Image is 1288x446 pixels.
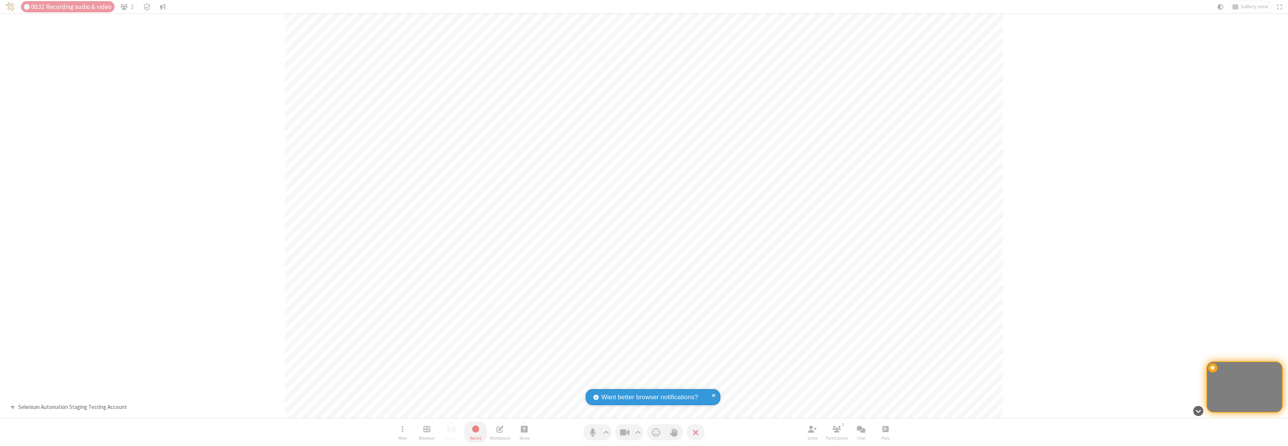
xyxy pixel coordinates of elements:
[1229,1,1271,12] button: Change layout
[647,424,665,440] button: Send a reaction
[489,422,511,443] button: Open shared whiteboard
[419,436,435,440] span: Breakout
[1241,4,1268,10] span: Gallery view
[15,403,130,412] div: Selenium Automation Staging Testing Account
[583,424,611,440] button: Mute (⌘+Shift+A)
[445,436,458,440] span: Stream
[881,436,890,440] span: Polls
[31,3,44,10] span: 00:32
[826,436,848,440] span: Participants
[398,436,407,440] span: More
[808,436,817,440] span: Invite
[687,424,705,440] button: End or leave meeting
[519,436,529,440] span: Share
[391,422,414,443] button: Open menu
[416,422,438,443] button: Manage Breakout Rooms
[665,424,683,440] button: Raise hand
[1215,1,1227,12] button: Using system theme
[601,392,698,402] span: Want better browser notifications?
[615,424,643,440] button: Stop video (⌘+Shift+V)
[850,422,872,443] button: Open chat
[857,436,866,440] span: Chat
[1274,1,1285,12] button: Fullscreen
[874,422,897,443] button: Open poll
[21,1,115,12] div: Audio & video
[633,424,643,440] button: Video setting
[513,422,535,443] button: Start sharing
[131,3,134,10] span: 2
[140,1,154,12] div: Meeting details Encryption enabled
[601,424,611,440] button: Audio settings
[490,436,510,440] span: Whiteboard
[440,422,462,443] button: Unable to start streaming without first stopping recording
[157,1,169,12] button: Conversation
[46,3,112,10] span: Recording audio & video
[1190,402,1206,420] button: Hide
[826,422,848,443] button: Open participant list
[118,1,137,12] button: Open participant list
[464,422,487,443] button: Stop recording
[801,422,824,443] button: Invite participants (⌘+Shift+I)
[470,436,482,440] span: Record
[6,2,15,11] img: QA Selenium DO NOT DELETE OR CHANGE
[840,421,846,428] div: 2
